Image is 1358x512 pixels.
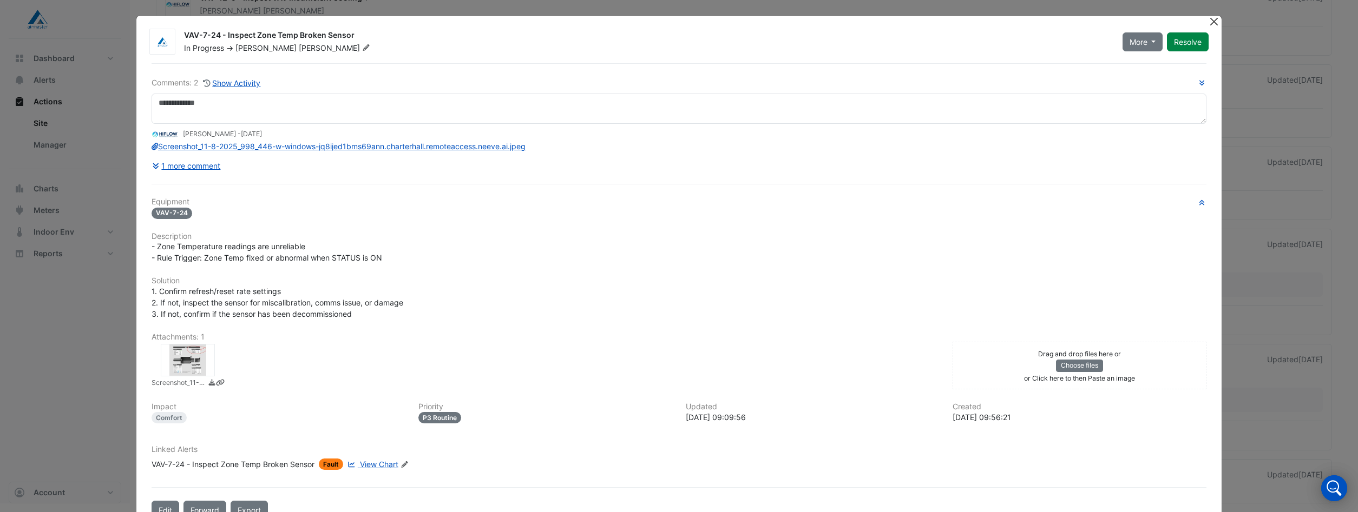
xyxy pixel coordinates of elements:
[418,412,461,423] div: P3 Routine
[1167,32,1209,51] button: Resolve
[152,197,1206,207] h6: Equipment
[235,43,297,52] span: [PERSON_NAME]
[152,77,261,89] div: Comments: 2
[152,276,1206,285] h6: Solution
[345,458,398,470] a: View Chart
[1130,36,1147,48] span: More
[418,402,672,411] h6: Priority
[152,142,526,151] a: Screenshot_11-8-2025_998_446-w-windows-jq8ijed1bms69ann.charterhall.remoteaccess.neeve.ai.jpeg
[202,77,261,89] button: Show Activity
[152,156,221,175] button: 1 more comment
[184,30,1110,43] div: VAV-7-24 - Inspect Zone Temp Broken Sensor
[299,43,372,54] span: [PERSON_NAME]
[1208,16,1219,27] button: Close
[152,242,382,262] span: - Zone Temperature readings are unreliable - Rule Trigger: Zone Temp fixed or abnormal when STATU...
[226,43,233,52] span: ->
[183,129,262,139] small: [PERSON_NAME] -
[152,232,1206,241] h6: Description
[184,43,224,52] span: In Progress
[360,460,398,469] span: View Chart
[1038,350,1121,358] small: Drag and drop files here or
[953,402,1206,411] h6: Created
[216,378,224,389] a: Copy link to clipboard
[401,461,409,469] fa-icon: Edit Linked Alerts
[152,333,1206,342] h6: Attachments: 1
[686,402,940,411] h6: Updated
[241,130,262,138] span: 2025-08-11 09:09:56
[152,402,405,411] h6: Impact
[152,458,314,470] div: VAV-7-24 - Inspect Zone Temp Broken Sensor
[150,37,175,48] img: Airmaster Australia
[152,445,1206,454] h6: Linked Alerts
[1123,32,1163,51] button: More
[1024,374,1135,382] small: or Click here to then Paste an image
[152,129,179,141] img: HiFlow
[953,411,1206,423] div: [DATE] 09:56:21
[1056,360,1103,371] button: Choose files
[152,287,403,318] span: 1. Confirm refresh/reset rate settings 2. If not, inspect the sensor for miscalibration, comms is...
[152,208,192,219] span: VAV-7-24
[208,378,216,389] a: Download
[686,411,940,423] div: [DATE] 09:09:56
[319,458,343,470] span: Fault
[152,378,206,389] small: Screenshot_11-8-2025_998_446-w-windows-jq8ijed1bms69ann.charterhall.remoteaccess.neeve.ai.jpeg
[161,344,215,376] div: Screenshot_11-8-2025_998_446-w-windows-jq8ijed1bms69ann.charterhall.remoteaccess.neeve.ai.jpeg
[152,412,187,423] div: Comfort
[1321,475,1347,501] div: Open Intercom Messenger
